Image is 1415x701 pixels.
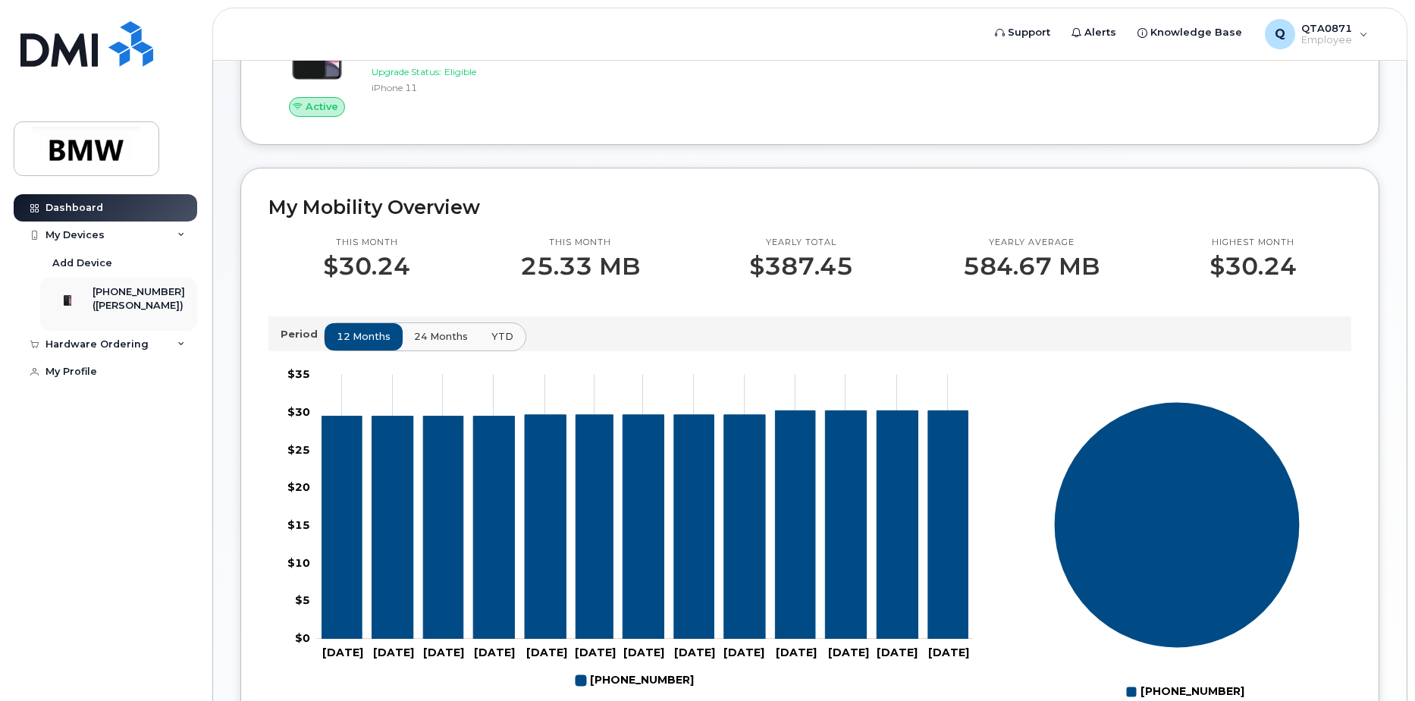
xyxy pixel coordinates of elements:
[287,404,310,418] tspan: $30
[674,646,715,659] tspan: [DATE]
[287,555,310,569] tspan: $10
[1127,17,1253,48] a: Knowledge Base
[1275,25,1285,43] span: Q
[1084,25,1116,40] span: Alerts
[963,253,1100,280] p: 584.67 MB
[287,480,310,494] tspan: $20
[444,66,476,77] span: Eligible
[1209,237,1297,249] p: Highest month
[414,329,468,344] span: 24 months
[1150,25,1242,40] span: Knowledge Base
[623,646,664,659] tspan: [DATE]
[520,253,640,280] p: 25.33 MB
[1054,401,1300,648] g: Series
[372,81,519,94] div: iPhone 11
[1301,22,1352,34] span: QTA0871
[749,253,853,280] p: $387.45
[1209,253,1297,280] p: $30.24
[268,196,1351,218] h2: My Mobility Overview
[287,367,973,693] g: Chart
[423,646,464,659] tspan: [DATE]
[1008,25,1050,40] span: Support
[576,668,694,693] g: Legend
[1061,17,1127,48] a: Alerts
[306,99,338,114] span: Active
[323,253,410,280] p: $30.24
[322,646,363,659] tspan: [DATE]
[575,646,616,659] tspan: [DATE]
[287,518,310,532] tspan: $15
[1301,34,1352,46] span: Employee
[323,237,410,249] p: This month
[928,646,969,659] tspan: [DATE]
[295,631,310,645] tspan: $0
[1349,635,1404,690] iframe: Messenger Launcher
[984,17,1061,48] a: Support
[287,367,310,381] tspan: $35
[520,237,640,249] p: This month
[281,327,324,341] p: Period
[322,410,968,639] g: 864-593-1327
[723,646,764,659] tspan: [DATE]
[373,646,414,659] tspan: [DATE]
[963,237,1100,249] p: Yearly average
[749,237,853,249] p: Yearly total
[295,593,310,607] tspan: $5
[576,668,694,693] g: 864-593-1327
[526,646,567,659] tspan: [DATE]
[776,646,817,659] tspan: [DATE]
[474,646,515,659] tspan: [DATE]
[1254,19,1379,49] div: QTA0871
[419,50,463,61] span: at [DATE]
[372,66,441,77] span: Upgrade Status:
[877,646,918,659] tspan: [DATE]
[287,442,310,456] tspan: $25
[828,646,869,659] tspan: [DATE]
[372,50,416,61] span: 44.78 MB
[491,329,513,344] span: YTD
